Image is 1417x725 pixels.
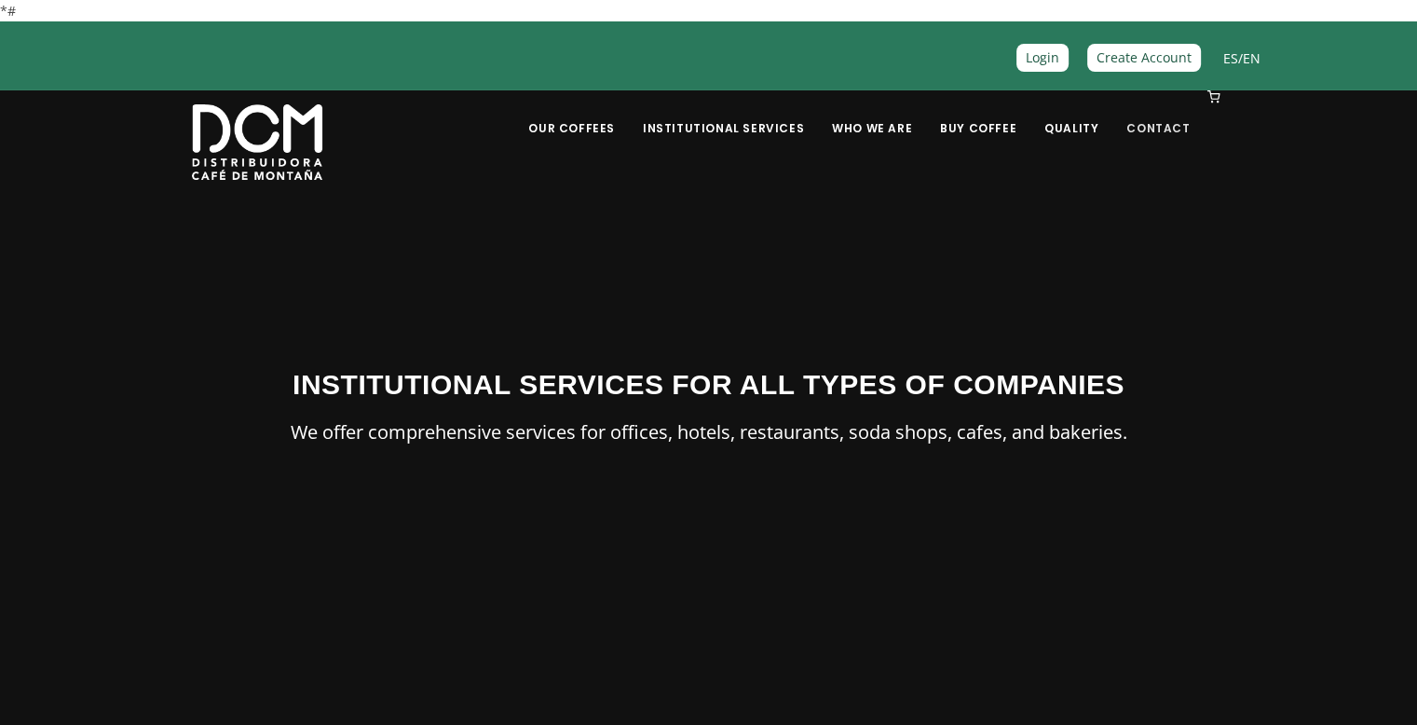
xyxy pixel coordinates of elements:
font: Institutional Services [643,120,804,136]
a: Buy Coffee [929,92,1028,136]
font: INSTITUTIONAL SERVICES FOR ALL TYPES OF COMPANIES [293,369,1124,400]
font: Create Account [1097,48,1192,66]
font: Our Coffees [528,120,615,136]
a: ES [1223,49,1238,67]
font: Contact [1126,120,1190,136]
font: Login [1026,48,1059,66]
a: Contact [1115,92,1201,136]
font: Who We Are [832,120,912,136]
a: Login [1016,44,1069,71]
a: Institutional Services [632,92,815,136]
a: Quality [1033,92,1110,136]
font: Quality [1044,120,1098,136]
a: Create Account [1087,44,1201,71]
font: Buy Coffee [940,120,1016,136]
a: EN [1243,49,1260,67]
a: Our Coffees [517,92,626,136]
font: / [1238,49,1243,67]
font: We offer comprehensive services for offices, hotels, restaurants, soda shops, cafes, and bakeries. [291,419,1127,445]
a: Who We Are [821,92,923,136]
